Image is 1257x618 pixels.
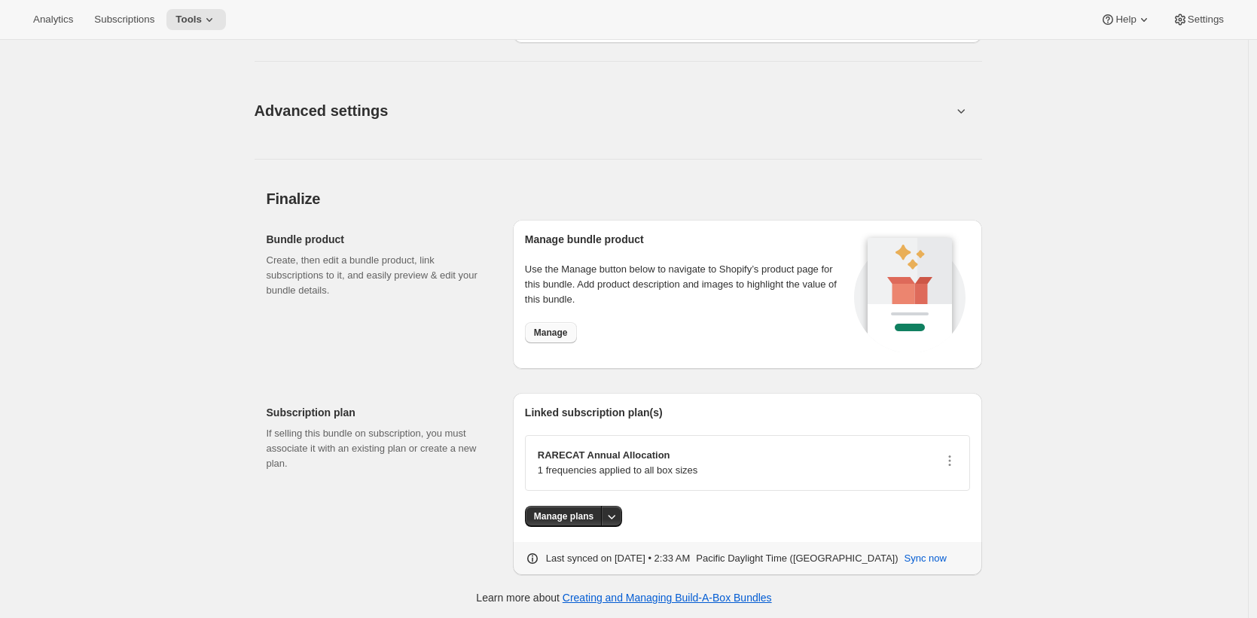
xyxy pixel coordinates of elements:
[563,592,772,604] a: Creating and Managing Build-A-Box Bundles
[476,590,771,605] p: Learn more about
[534,510,593,522] span: Manage plans
[267,405,489,420] h2: Subscription plan
[525,322,577,343] button: Manage
[94,14,154,26] span: Subscriptions
[525,506,603,527] button: Manage plans
[1115,14,1136,26] span: Help
[696,551,898,566] p: Pacific Daylight Time ([GEOGRAPHIC_DATA])
[24,9,82,30] button: Analytics
[546,551,690,566] p: Last synced on [DATE] • 2:33 AM
[267,232,489,247] h2: Bundle product
[525,232,850,247] h2: Manage bundle product
[33,14,73,26] span: Analytics
[538,448,697,463] p: RARECAT Annual Allocation
[267,426,489,471] p: If selling this bundle on subscription, you must associate it with an existing plan or create a n...
[601,506,622,527] button: More actions
[525,405,970,420] h2: Linked subscription plan(s)
[175,14,202,26] span: Tools
[895,546,956,571] button: Sync now
[1188,14,1224,26] span: Settings
[246,81,961,139] button: Advanced settings
[1091,9,1160,30] button: Help
[267,190,982,208] h2: Finalize
[534,327,568,339] span: Manage
[267,253,489,298] p: Create, then edit a bundle product, link subscriptions to it, and easily preview & edit your bund...
[1164,9,1233,30] button: Settings
[538,463,697,478] p: 1 frequencies applied to all box sizes
[905,551,947,566] span: Sync now
[85,9,163,30] button: Subscriptions
[166,9,226,30] button: Tools
[525,262,850,307] p: Use the Manage button below to navigate to Shopify’s product page for this bundle. Add product de...
[255,99,389,123] span: Advanced settings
